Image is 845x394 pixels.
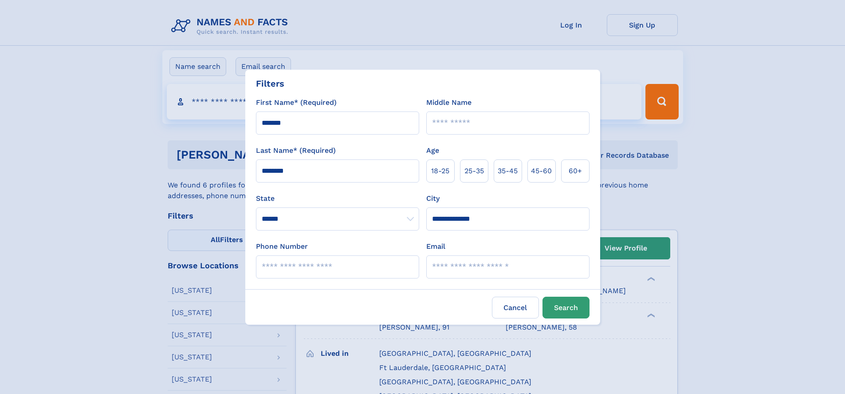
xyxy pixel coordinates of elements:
label: State [256,193,419,204]
label: City [426,193,440,204]
span: 45‑60 [531,166,552,176]
label: Middle Name [426,97,472,108]
span: 25‑35 [464,166,484,176]
label: Email [426,241,445,252]
div: Filters [256,77,284,90]
span: 18‑25 [431,166,449,176]
span: 35‑45 [498,166,518,176]
label: Age [426,145,439,156]
label: Phone Number [256,241,308,252]
button: Search [542,297,590,318]
label: Last Name* (Required) [256,145,336,156]
span: 60+ [569,166,582,176]
label: Cancel [492,297,539,318]
label: First Name* (Required) [256,97,337,108]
